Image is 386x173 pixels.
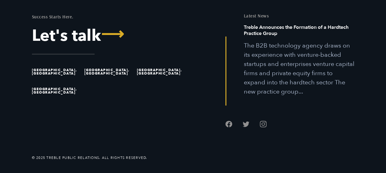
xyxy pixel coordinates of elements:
a: Follow us on Facebook [225,121,232,128]
li: [GEOGRAPHIC_DATA], [GEOGRAPHIC_DATA] [84,62,134,81]
p: The B2B technology agency draws on its experience with venture-backed startups and enterprises ve... [244,41,354,96]
a: Follow us on Twitter [243,121,249,128]
a: Follow us on Instagram [260,121,267,128]
h6: Treble Announces the Formation of a Hardtech Practice Group [244,24,354,41]
li: [GEOGRAPHIC_DATA], [GEOGRAPHIC_DATA] [32,62,82,81]
li: [GEOGRAPHIC_DATA], [GEOGRAPHIC_DATA] [32,81,82,100]
a: Let's Talk [32,28,189,44]
span: ⟶ [101,26,124,42]
a: Read this article [244,24,354,96]
mark: Success Starts Here. [32,14,73,20]
li: [GEOGRAPHIC_DATA], [GEOGRAPHIC_DATA] [137,62,187,81]
li: © 2025 Treble Public Relations. All Rights Reserved. [32,155,147,160]
h5: Latest News [244,13,354,18]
